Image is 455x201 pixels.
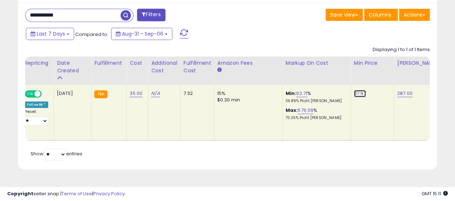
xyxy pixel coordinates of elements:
[19,42,25,47] img: tab_domain_overview_orange.svg
[422,190,448,197] span: 2025-09-14 15:11 GMT
[151,59,177,74] div: Additional Cost
[72,42,77,47] img: tab_keywords_by_traffic_grey.svg
[282,56,351,85] th: The percentage added to the cost of goods (COGS) that forms the calculator for Min & Max prices.
[129,59,145,67] div: Cost
[399,9,430,21] button: Actions
[41,91,52,97] span: OFF
[93,190,125,197] a: Privacy Policy
[183,90,209,97] div: 7.32
[94,59,123,67] div: Fulfillment
[217,67,222,73] small: Amazon Fees.
[373,46,430,53] div: Displaying 1 to 1 of 1 items
[24,101,48,108] div: Follow BB *
[26,91,35,97] span: ON
[217,97,277,103] div: $0.30 min
[354,90,366,97] a: 87.97
[296,90,307,97] a: 92.71
[183,59,211,74] div: Fulfillment Cost
[286,115,345,120] p: 70.25% Profit [PERSON_NAME]
[12,19,17,24] img: website_grey.svg
[326,9,363,21] button: Save View
[364,9,398,21] button: Columns
[286,90,296,97] b: Min:
[217,59,279,67] div: Amazon Fees
[12,12,17,17] img: logo_orange.svg
[57,90,86,97] div: [DATE]
[7,190,33,197] strong: Copyright
[286,59,348,67] div: Markup on Cost
[217,90,277,97] div: 15%
[24,59,51,67] div: Repricing
[19,19,79,24] div: Domain: [DOMAIN_NAME]
[286,99,345,104] p: 36.89% Profit [PERSON_NAME]
[151,90,160,97] a: N/A
[75,31,108,38] span: Compared to:
[122,30,163,37] span: Aug-31 - Sep-06
[24,109,48,125] div: Preset:
[26,28,74,40] button: Last 7 Days
[79,42,121,47] div: Keywords by Traffic
[20,12,35,17] div: v 4.0.25
[286,107,345,120] div: %
[286,90,345,104] div: %
[111,28,172,40] button: Aug-31 - Sep-06
[137,9,165,21] button: Filters
[354,59,391,67] div: Min Price
[27,42,64,47] div: Domain Overview
[37,30,65,37] span: Last 7 Days
[62,190,92,197] a: Terms of Use
[369,11,391,18] span: Columns
[57,59,88,74] div: Date Created
[298,107,313,114] a: 576.09
[397,59,440,67] div: [PERSON_NAME]
[397,90,413,97] a: 287.00
[129,90,142,97] a: 35.00
[94,90,108,98] small: FBA
[7,191,125,197] div: seller snap | |
[286,107,298,114] b: Max:
[31,150,82,157] span: Show: entries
